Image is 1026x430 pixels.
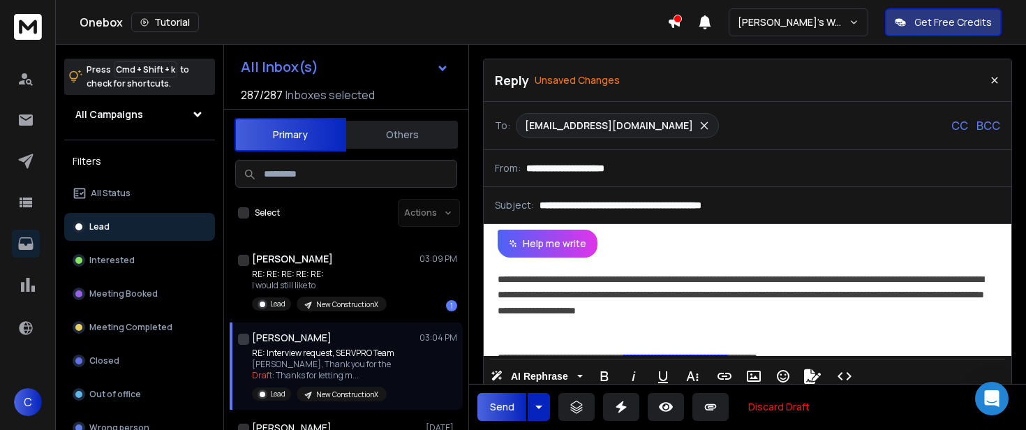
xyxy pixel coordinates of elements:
[495,198,534,212] p: Subject:
[737,393,821,421] button: Discard Draft
[89,255,135,266] p: Interested
[419,253,457,265] p: 03:09 PM
[316,390,378,400] p: New ConstructionX
[235,118,346,151] button: Primary
[316,299,378,310] p: New ConstructionX
[831,362,858,390] button: Code View
[591,362,618,390] button: Bold (⌘B)
[508,371,571,383] span: AI Rephrase
[477,393,526,421] button: Send
[799,362,826,390] button: Signature
[64,280,215,308] button: Meeting Booked
[679,362,706,390] button: More Text
[270,389,285,399] p: Lead
[975,382,1009,415] div: Open Intercom Messenger
[252,269,387,280] p: RE: RE: RE: RE: RE:
[64,347,215,375] button: Closed
[64,213,215,241] button: Lead
[276,369,359,381] span: Thanks for letting m ...
[64,246,215,274] button: Interested
[114,61,177,77] span: Cmd + Shift + k
[495,71,529,90] p: Reply
[446,300,457,311] div: 1
[495,161,521,175] p: From:
[87,63,189,91] p: Press to check for shortcuts.
[89,322,172,333] p: Meeting Completed
[488,362,586,390] button: AI Rephrase
[770,362,796,390] button: Emoticons
[495,119,510,133] p: To:
[14,388,42,416] button: C
[252,369,274,381] span: Draft:
[131,13,199,32] button: Tutorial
[89,221,110,232] p: Lead
[64,179,215,207] button: All Status
[75,107,143,121] h1: All Campaigns
[252,331,332,345] h1: [PERSON_NAME]
[252,252,333,266] h1: [PERSON_NAME]
[525,119,693,133] p: [EMAIL_ADDRESS][DOMAIN_NAME]
[252,348,394,359] p: RE: Interview request, SERVPRO Team
[914,15,992,29] p: Get Free Credits
[976,117,1000,134] p: BCC
[241,87,283,103] span: 287 / 287
[89,355,119,366] p: Closed
[285,87,375,103] h3: Inboxes selected
[89,288,158,299] p: Meeting Booked
[252,280,387,291] p: I would still like to
[252,359,394,370] p: [PERSON_NAME], Thank you for the
[711,362,738,390] button: Insert Link (⌘K)
[650,362,676,390] button: Underline (⌘U)
[64,151,215,171] h3: Filters
[80,13,667,32] div: Onebox
[64,380,215,408] button: Out of office
[346,119,458,150] button: Others
[241,60,318,74] h1: All Inbox(s)
[64,313,215,341] button: Meeting Completed
[741,362,767,390] button: Insert Image (⌘P)
[255,207,280,218] label: Select
[498,230,597,258] button: Help me write
[738,15,849,29] p: [PERSON_NAME]'s Workspace
[91,188,131,199] p: All Status
[885,8,1002,36] button: Get Free Credits
[64,101,215,128] button: All Campaigns
[535,73,620,87] p: Unsaved Changes
[419,332,457,343] p: 03:04 PM
[89,389,141,400] p: Out of office
[951,117,968,134] p: CC
[270,299,285,309] p: Lead
[230,53,460,81] button: All Inbox(s)
[620,362,647,390] button: Italic (⌘I)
